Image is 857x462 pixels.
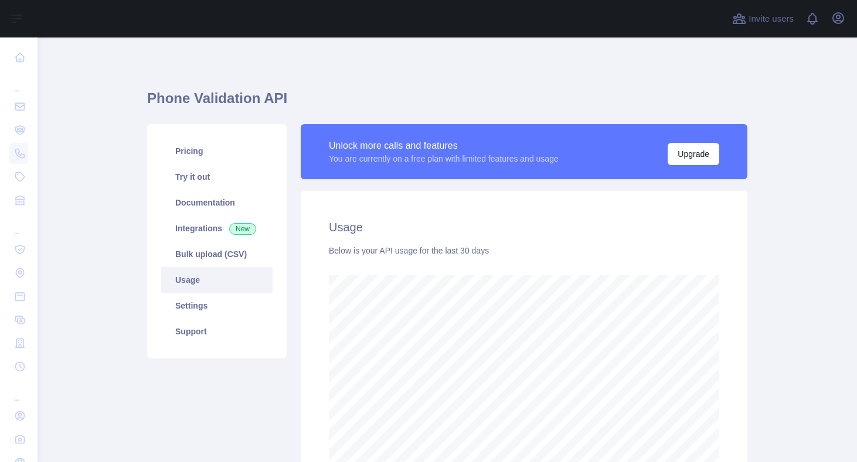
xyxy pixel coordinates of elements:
span: New [229,223,256,235]
a: Usage [161,267,273,293]
h1: Phone Validation API [147,89,747,117]
a: Bulk upload (CSV) [161,241,273,267]
div: ... [9,213,28,237]
div: Unlock more calls and features [329,139,559,153]
a: Documentation [161,190,273,215]
a: Pricing [161,138,273,164]
div: ... [9,379,28,403]
div: You are currently on a free plan with limited features and usage [329,153,559,165]
button: Upgrade [668,143,719,165]
a: Try it out [161,164,273,190]
div: ... [9,70,28,94]
div: Below is your API usage for the last 30 days [329,245,719,256]
a: Support [161,319,273,344]
a: Integrations New [161,215,273,241]
h2: Usage [329,219,719,235]
button: Invite users [730,9,796,28]
span: Invite users [749,12,794,26]
a: Settings [161,293,273,319]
